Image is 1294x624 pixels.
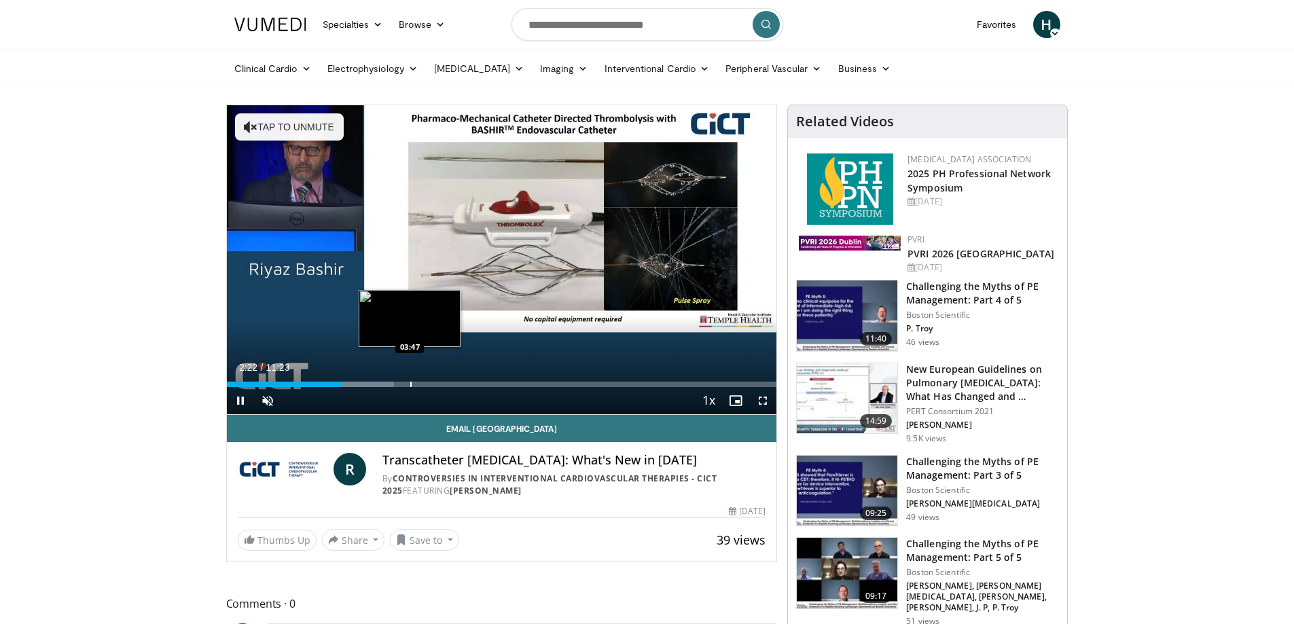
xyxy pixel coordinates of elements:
div: Progress Bar [227,382,777,387]
span: / [261,362,264,373]
a: Business [830,55,899,82]
a: 2025 PH Professional Network Symposium [907,167,1051,194]
a: 14:59 New European Guidelines on Pulmonary [MEDICAL_DATA]: What Has Changed and … PERT Consortium... [796,363,1059,444]
button: Unmute [254,387,281,414]
p: [PERSON_NAME], [PERSON_NAME][MEDICAL_DATA], [PERSON_NAME], [PERSON_NAME], J. P, P. Troy [906,581,1059,613]
a: Specialties [314,11,391,38]
h4: Transcatheter [MEDICAL_DATA]: What's New in [DATE] [382,453,766,468]
img: Controversies in Interventional Cardiovascular Therapies - CICT 2025 [238,453,328,485]
a: H [1033,11,1060,38]
button: Pause [227,387,254,414]
a: Email [GEOGRAPHIC_DATA] [227,415,777,442]
p: Boston Scientific [906,310,1059,320]
a: 11:40 Challenging the Myths of PE Management: Part 4 of 5 Boston Scientific P. Troy 46 views [796,280,1059,352]
a: [MEDICAL_DATA] Association [907,153,1031,165]
span: 39 views [717,532,766,548]
img: 33783847-ac93-4ca7-89f8-ccbd48ec16ca.webp.150x105_q85_autocrop_double_scale_upscale_version-0.2.jpg [799,236,901,251]
button: Tap to unmute [235,113,344,141]
h3: Challenging the Myths of PE Management: Part 3 of 5 [906,455,1059,482]
span: 09:25 [860,507,893,520]
button: Share [322,529,385,551]
button: Save to [390,529,459,551]
p: 46 views [906,337,939,348]
img: d5b042fb-44bd-4213-87e0-b0808e5010e8.150x105_q85_crop-smart_upscale.jpg [797,280,897,351]
a: Controversies in Interventional Cardiovascular Therapies - CICT 2025 [382,473,717,496]
a: Browse [391,11,453,38]
span: Comments 0 [226,595,778,612]
img: 82703e6a-145d-463d-93aa-0811cc9f6235.150x105_q85_crop-smart_upscale.jpg [797,456,897,526]
span: 14:59 [860,414,893,428]
video-js: Video Player [227,105,777,415]
a: Clinical Cardio [226,55,319,82]
p: 9.5K views [906,433,946,444]
span: 11:40 [860,332,893,346]
p: 49 views [906,512,939,523]
p: Boston Scientific [906,567,1059,578]
a: Imaging [532,55,596,82]
img: VuMedi Logo [234,18,306,31]
a: [PERSON_NAME] [450,485,522,496]
h3: New European Guidelines on Pulmonary [MEDICAL_DATA]: What Has Changed and … [906,363,1059,403]
a: [MEDICAL_DATA] [426,55,532,82]
p: Boston Scientific [906,485,1059,496]
button: Enable picture-in-picture mode [722,387,749,414]
img: image.jpeg [359,290,461,347]
img: c6978fc0-1052-4d4b-8a9d-7956bb1c539c.png.150x105_q85_autocrop_double_scale_upscale_version-0.2.png [807,153,893,225]
p: P. Troy [906,323,1059,334]
h3: Challenging the Myths of PE Management: Part 5 of 5 [906,537,1059,564]
a: 09:25 Challenging the Myths of PE Management: Part 3 of 5 Boston Scientific [PERSON_NAME][MEDICAL... [796,455,1059,527]
span: 2:22 [239,362,257,373]
img: 0c0338ca-5dd8-4346-a5ad-18bcc17889a0.150x105_q85_crop-smart_upscale.jpg [797,363,897,434]
div: [DATE] [729,505,766,517]
div: By FEATURING [382,473,766,497]
span: 09:17 [860,589,893,603]
a: Peripheral Vascular [717,55,829,82]
div: [DATE] [907,196,1056,208]
input: Search topics, interventions [511,8,783,41]
p: [PERSON_NAME][MEDICAL_DATA] [906,498,1059,509]
button: Fullscreen [749,387,776,414]
a: Interventional Cardio [596,55,718,82]
a: PVRI [907,234,924,245]
div: [DATE] [907,261,1056,274]
a: PVRI 2026 [GEOGRAPHIC_DATA] [907,247,1054,260]
button: Playback Rate [695,387,722,414]
h4: Related Videos [796,113,894,130]
p: PERT Consortium 2021 [906,406,1059,417]
p: [PERSON_NAME] [906,420,1059,430]
img: d3a40690-55f2-4697-9997-82bd166d25a9.150x105_q85_crop-smart_upscale.jpg [797,538,897,608]
a: Electrophysiology [319,55,426,82]
h3: Challenging the Myths of PE Management: Part 4 of 5 [906,280,1059,307]
span: 11:23 [266,362,289,373]
a: Thumbs Up [238,530,317,551]
a: R [334,453,366,485]
a: Favorites [969,11,1025,38]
